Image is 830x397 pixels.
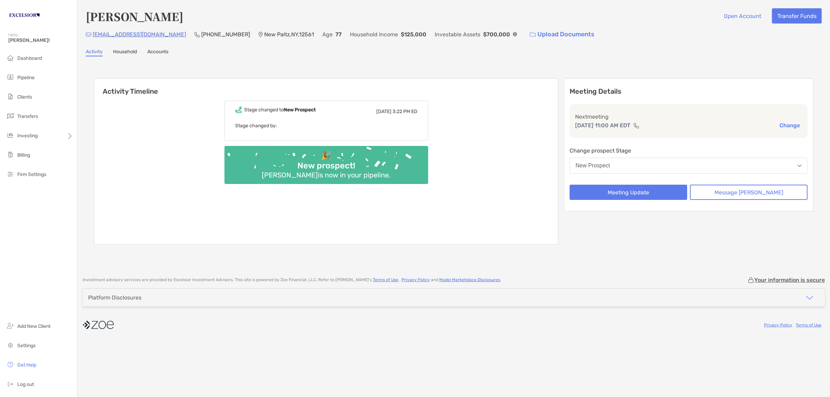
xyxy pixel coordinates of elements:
p: New Paltz , NY , 12561 [264,30,314,39]
span: Dashboard [17,55,42,61]
span: Add New Client [17,323,50,329]
span: Log out [17,381,34,387]
a: Terms of Use [373,277,398,282]
button: Message [PERSON_NAME] [690,185,808,200]
p: [PHONE_NUMBER] [201,30,250,39]
img: investing icon [6,131,15,139]
p: Change prospect Stage [570,146,808,155]
p: Investable Assets [435,30,480,39]
div: Stage changed to [244,107,316,113]
button: Meeting Update [570,185,687,200]
button: Open Account [718,8,766,24]
div: New Prospect [575,163,610,169]
p: [DATE] 11:00 AM EDT [575,121,630,130]
button: Change [777,122,802,129]
img: icon arrow [805,294,814,302]
img: Zoe Logo [8,3,40,28]
p: Investment advisory services are provided by Excelsior Investment Advisors . This site is powered... [83,277,501,283]
p: Age [322,30,333,39]
span: Billing [17,152,30,158]
span: Investing [17,133,38,139]
span: 3:22 PM ED [393,109,417,114]
img: add_new_client icon [6,322,15,330]
img: button icon [530,32,536,37]
img: Confetti [224,146,428,178]
img: Open dropdown arrow [797,165,802,167]
img: Email Icon [86,33,91,37]
p: Meeting Details [570,87,808,96]
span: Settings [17,343,36,349]
p: $125,000 [401,30,426,39]
img: Location Icon [258,32,263,37]
img: clients icon [6,92,15,101]
a: Accounts [147,49,168,56]
div: Platform Disclosures [88,294,141,301]
img: dashboard icon [6,54,15,62]
p: $700,000 [483,30,510,39]
img: settings icon [6,341,15,349]
b: New Prospect [284,107,316,113]
img: pipeline icon [6,73,15,81]
a: Model Marketplace Disclosures [439,277,500,282]
h4: [PERSON_NAME] [86,8,183,24]
img: transfers icon [6,112,15,120]
a: Household [113,49,137,56]
span: Clients [17,94,32,100]
a: Terms of Use [796,323,821,327]
img: Phone Icon [194,32,200,37]
p: Stage changed by: [235,121,417,130]
p: Next meeting [575,112,802,121]
div: [PERSON_NAME] is now in your pipeline. [259,171,393,179]
p: Your information is secure [754,277,825,283]
p: 77 [335,30,342,39]
img: company logo [83,317,114,333]
a: Privacy Policy [402,277,430,282]
p: Household Income [350,30,398,39]
img: get-help icon [6,360,15,369]
span: Transfers [17,113,38,119]
span: Firm Settings [17,172,46,177]
img: firm-settings icon [6,170,15,178]
img: Info Icon [513,32,517,36]
img: logout icon [6,380,15,388]
a: Activity [86,49,103,56]
img: Event icon [235,107,242,113]
button: Transfer Funds [772,8,822,24]
a: Privacy Policy [764,323,792,327]
span: Pipeline [17,75,35,81]
span: [PERSON_NAME]! [8,37,73,43]
button: New Prospect [570,158,808,174]
h6: Activity Timeline [94,79,558,95]
div: 🎉 [318,151,334,161]
a: Upload Documents [525,27,599,42]
img: billing icon [6,150,15,159]
img: communication type [633,123,639,128]
span: Get Help [17,362,36,368]
p: [EMAIL_ADDRESS][DOMAIN_NAME] [93,30,186,39]
div: New prospect! [295,161,358,171]
span: [DATE] [376,109,391,114]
